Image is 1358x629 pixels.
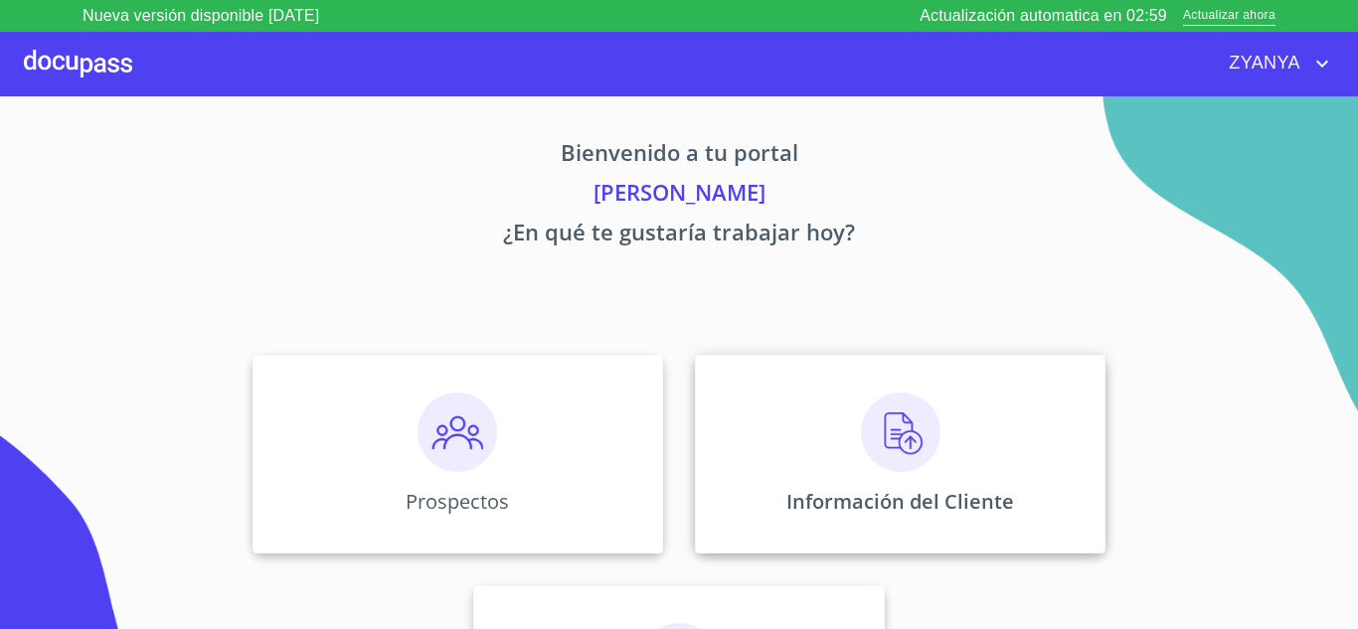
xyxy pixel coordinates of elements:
img: prospectos.png [418,393,497,472]
p: [PERSON_NAME] [67,176,1291,216]
span: ZYANYA [1214,48,1310,79]
p: Nueva versión disponible [DATE] [83,4,319,28]
p: Prospectos [406,488,509,515]
span: Actualizar ahora [1183,6,1275,27]
p: Bienvenido a tu portal [67,136,1291,176]
button: account of current user [1214,48,1334,79]
p: Información del Cliente [786,488,1014,515]
p: ¿En qué te gustaría trabajar hoy? [67,216,1291,255]
img: carga.png [861,393,940,472]
p: Actualización automatica en 02:59 [920,4,1167,28]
